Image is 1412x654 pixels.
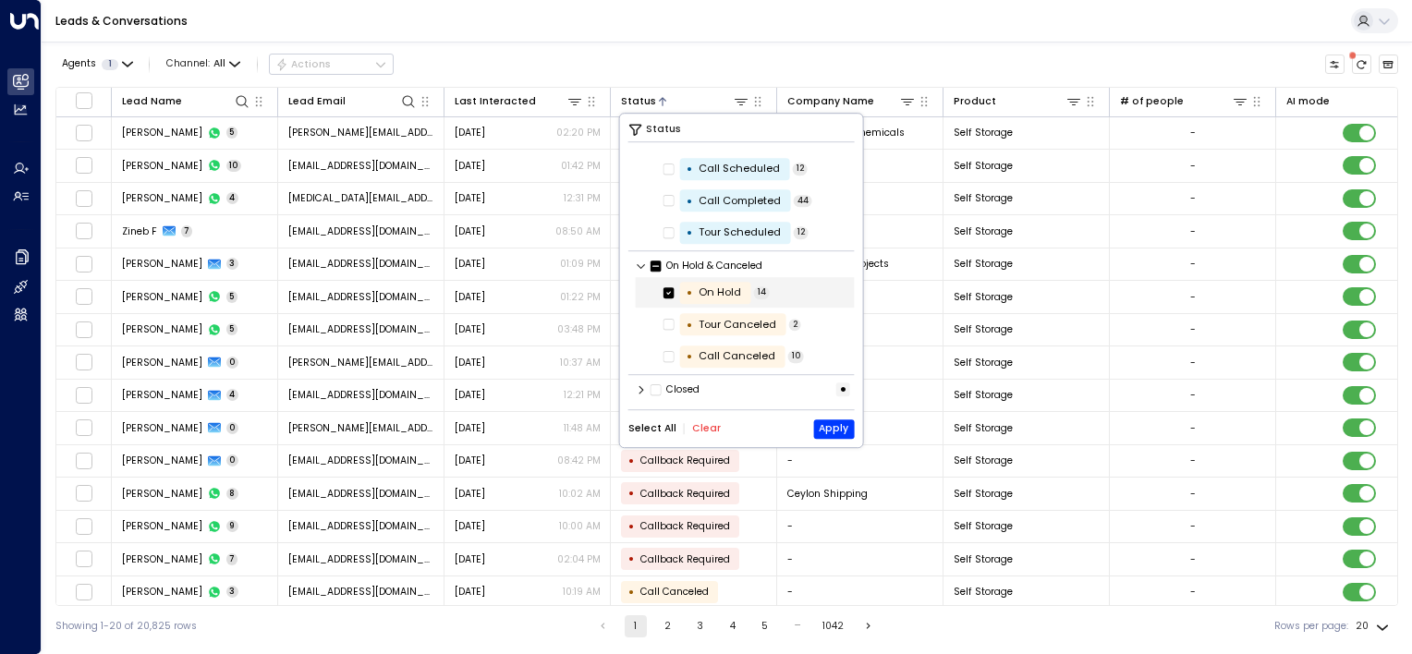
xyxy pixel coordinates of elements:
[455,126,485,139] span: Aug 12, 2025
[794,195,812,208] span: 44
[455,92,584,110] div: Last Interacted
[954,421,1013,435] span: Self Storage
[621,93,656,110] div: Status
[560,356,601,369] p: 10:37 AM
[75,124,92,141] span: Toggle select row
[954,388,1013,402] span: Self Storage
[954,191,1013,205] span: Self Storage
[226,258,239,270] span: 3
[122,487,202,501] span: RAVINATHA NAOTUNNA
[557,454,601,467] p: 08:42 PM
[269,54,394,76] button: Actions
[564,421,601,435] p: 11:48 AM
[687,344,693,369] div: •
[640,454,730,467] span: Callback Required
[557,322,601,336] p: 03:48 PM
[226,160,242,172] span: 10
[122,356,202,369] span: Neil Sinfield
[75,517,92,535] span: Toggle select row
[954,322,1013,336] span: Self Storage
[563,585,601,599] p: 10:19 AM
[75,223,92,240] span: Toggle select row
[564,388,601,402] p: 12:21 PM
[1190,322,1196,336] div: -
[226,357,239,369] span: 0
[75,189,92,207] span: Toggle select row
[1190,224,1196,238] div: -
[75,419,92,437] span: Toggle select row
[689,615,712,637] button: Go to page 3
[954,552,1013,566] span: Self Storage
[628,481,635,505] div: •
[455,224,485,238] span: Oct 08, 2025
[1190,454,1196,467] div: -
[75,485,92,503] span: Toggle select row
[564,191,601,205] p: 12:31 PM
[455,519,485,533] span: Yesterday
[559,519,601,533] p: 10:00 AM
[75,452,92,469] span: Toggle select row
[793,163,808,176] span: 12
[1120,93,1184,110] div: # of people
[657,615,679,637] button: Go to page 2
[687,220,693,245] div: •
[288,487,434,501] span: info@ceylonshipping.co.uk
[226,553,238,565] span: 7
[651,259,762,273] label: On Hold & Canceled
[555,224,601,238] p: 08:50 AM
[561,159,601,173] p: 01:42 PM
[288,388,434,402] span: t_a_sweet@yahoo.co.uk
[75,288,92,306] span: Toggle select row
[621,92,750,110] div: Status
[213,58,225,69] span: All
[455,93,536,110] div: Last Interacted
[787,487,868,501] span: Ceylon Shipping
[288,159,434,173] span: buyakipauline@yahoo.co.uk
[455,487,485,501] span: Jun 19, 2025
[455,290,485,304] span: Sep 26, 2025
[628,423,676,434] button: Select All
[75,354,92,371] span: Toggle select row
[122,322,202,336] span: Emma Harding
[122,257,202,271] span: Evelyn Dickson
[836,382,850,396] div: •
[226,422,239,434] span: 0
[122,159,202,173] span: Pauline Obwaya
[455,454,485,467] span: Sep 04, 2025
[275,58,332,71] div: Actions
[122,585,202,599] span: Steve Wilson
[786,615,809,637] div: …
[954,356,1013,369] span: Self Storage
[954,487,1013,501] span: Self Storage
[777,511,943,543] td: -
[288,92,418,110] div: Lead Email
[1190,356,1196,369] div: -
[288,585,434,599] span: steveetal@gmail.com
[954,92,1083,110] div: Product
[455,356,485,369] span: Sep 16, 2025
[181,225,193,237] span: 7
[687,188,693,213] div: •
[122,290,202,304] span: Pratiksha Panale
[787,93,874,110] div: Company Name
[122,454,202,467] span: Janelle Dennis
[754,286,770,299] span: 14
[777,543,943,575] td: -
[640,585,709,599] span: Call Canceled
[687,312,693,337] div: •
[288,126,434,139] span: sarah@performance-chemicals.net
[122,519,202,533] span: Michael Barr
[954,257,1013,271] span: Self Storage
[646,122,681,138] span: Status
[813,419,854,439] button: Apply
[1190,290,1196,304] div: -
[1120,92,1249,110] div: # of people
[954,93,996,110] div: Product
[226,520,239,532] span: 9
[75,91,92,109] span: Toggle select all
[628,515,635,539] div: •
[559,487,601,501] p: 10:02 AM
[288,356,434,369] span: neil@hayspf.com
[75,321,92,338] span: Toggle select row
[699,348,775,364] div: Call Canceled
